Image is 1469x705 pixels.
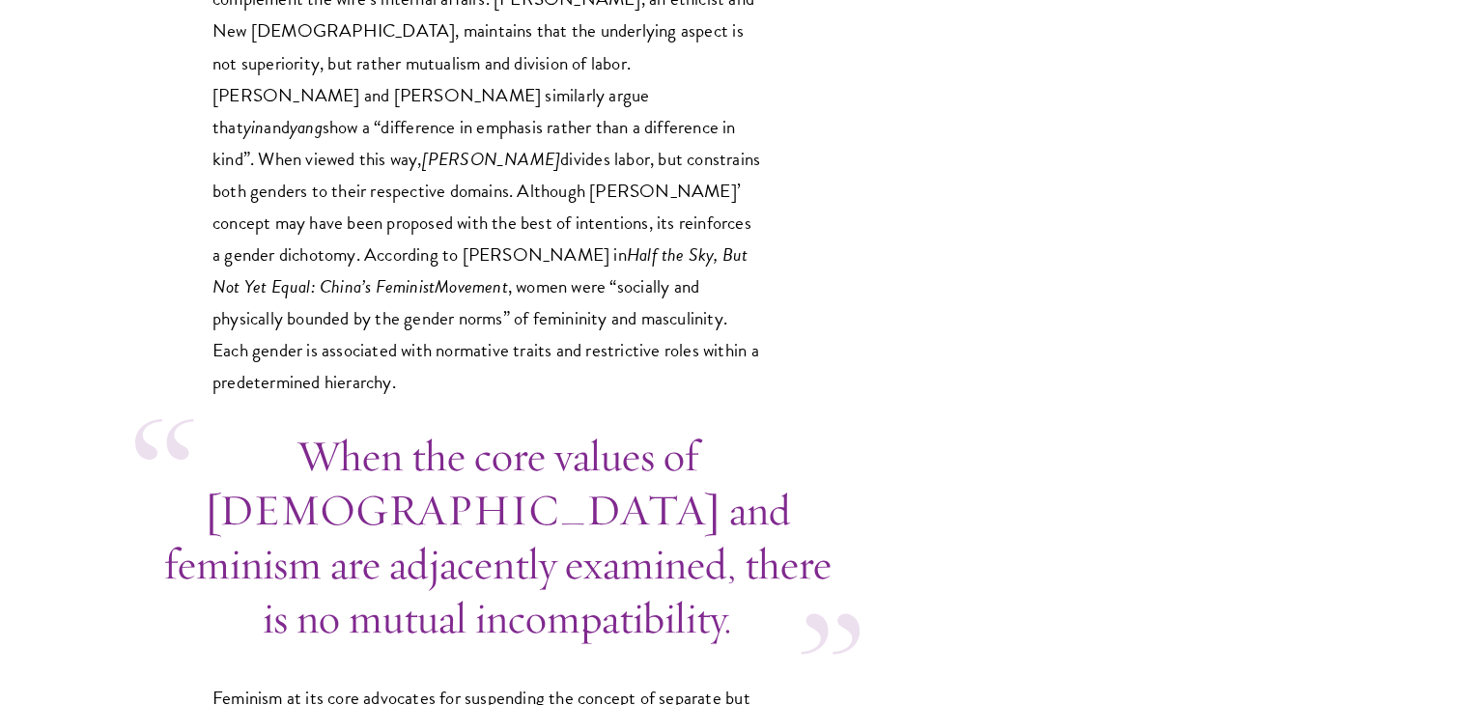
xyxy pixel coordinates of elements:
[422,145,561,173] em: [PERSON_NAME]
[435,272,508,300] em: Movement
[243,113,265,141] em: yin
[290,113,323,141] em: yang
[212,240,748,300] em: Half the Sky, But Not Yet Equal: China’s Feminist
[164,429,832,645] strong: When the core values of [DEMOGRAPHIC_DATA] and feminism are adjacently examined, there is no mutu...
